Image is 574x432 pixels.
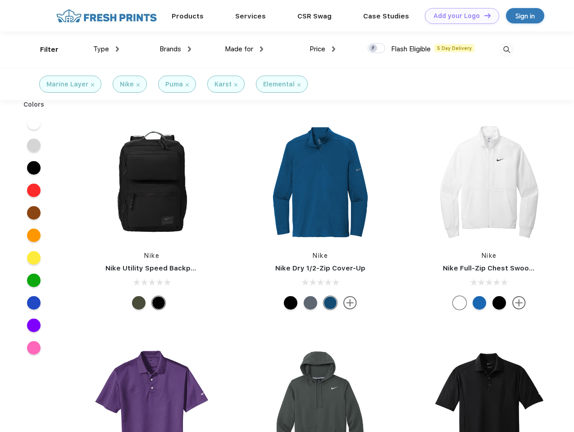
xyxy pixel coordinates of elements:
div: Nike [120,80,134,89]
img: more.svg [343,296,357,310]
span: Made for [225,45,253,53]
img: func=resize&h=266 [260,122,380,242]
div: Gym Blue [323,296,337,310]
div: Black [492,296,506,310]
div: Karst [214,80,232,89]
a: Services [235,12,266,20]
div: Sign in [515,11,535,21]
img: filter_cancel.svg [186,83,189,86]
a: Products [172,12,204,20]
img: filter_cancel.svg [137,83,140,86]
a: Nike Utility Speed Backpack [105,264,203,272]
img: filter_cancel.svg [91,83,94,86]
img: filter_cancel.svg [234,83,237,86]
div: Colors [17,100,51,109]
span: Flash Eligible [391,45,431,53]
img: desktop_search.svg [499,42,514,57]
span: Type [93,45,109,53]
div: Puma [165,80,183,89]
div: Filter [40,45,59,55]
img: DT [484,13,491,18]
span: Price [310,45,325,53]
img: dropdown.png [332,46,335,52]
a: Nike [482,252,497,259]
a: Nike [313,252,328,259]
span: Brands [159,45,181,53]
a: Nike Dry 1/2-Zip Cover-Up [275,264,365,272]
a: CSR Swag [297,12,332,20]
div: Marine Layer [46,80,88,89]
img: more.svg [512,296,526,310]
div: Cargo Khaki [132,296,146,310]
img: func=resize&h=266 [429,122,549,242]
div: Add your Logo [433,12,480,20]
a: Sign in [506,8,544,23]
img: fo%20logo%202.webp [54,8,159,24]
div: Black [152,296,165,310]
div: Royal [473,296,486,310]
img: dropdown.png [188,46,191,52]
span: 5 Day Delivery [434,44,474,52]
div: Elemental [263,80,295,89]
img: func=resize&h=266 [92,122,212,242]
div: Navy Heather [304,296,317,310]
div: White [453,296,466,310]
a: Nike Full-Zip Chest Swoosh Jacket [443,264,563,272]
div: Black [284,296,297,310]
a: Nike [144,252,159,259]
img: filter_cancel.svg [297,83,301,86]
img: dropdown.png [260,46,263,52]
img: dropdown.png [116,46,119,52]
